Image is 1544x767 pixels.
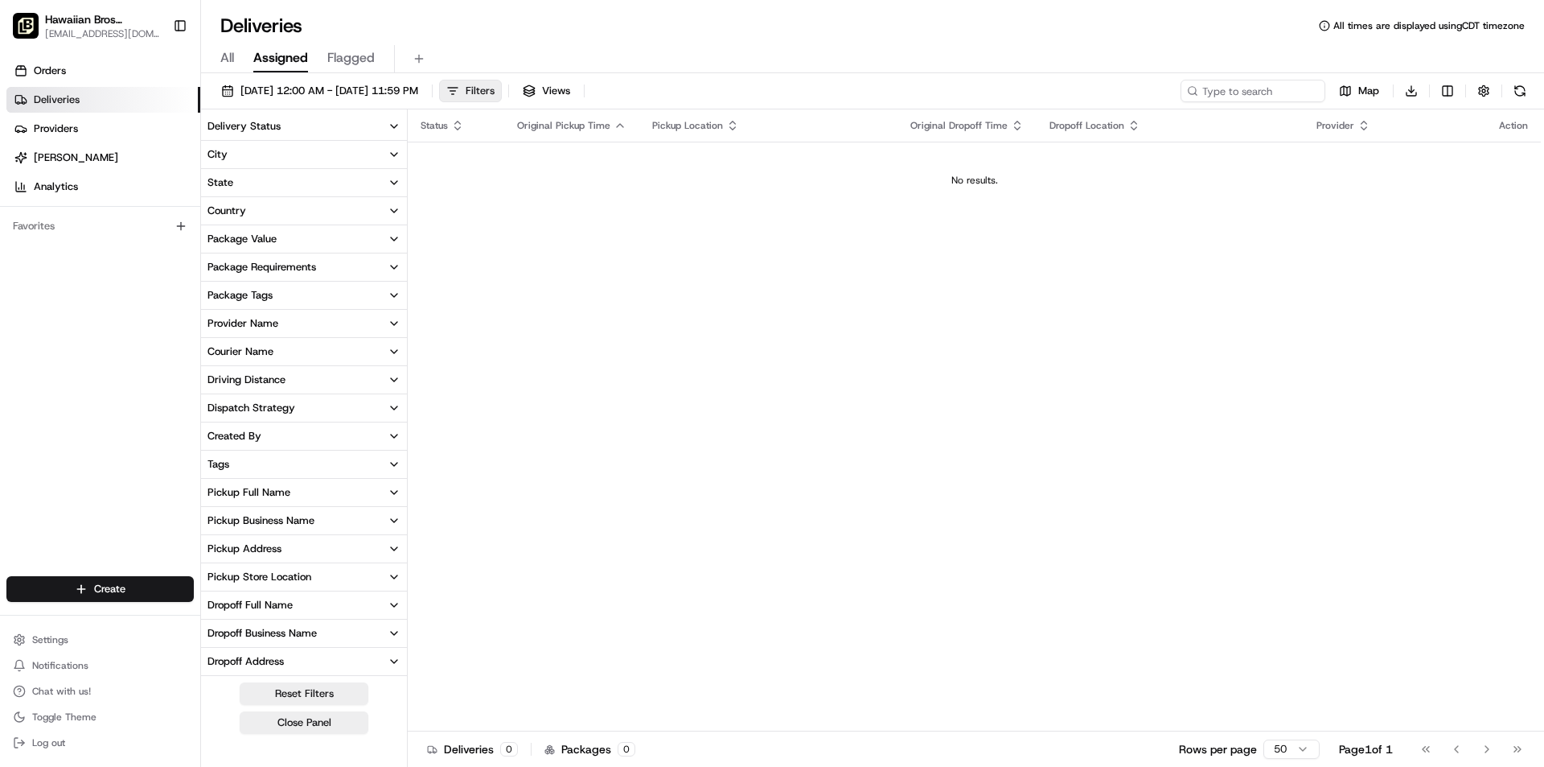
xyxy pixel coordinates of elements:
button: Settings [6,629,194,651]
div: Dropoff Address [207,654,284,669]
div: Favorites [6,213,194,239]
a: Analytics [6,174,200,200]
div: Deliveries [427,741,518,757]
button: Pickup Store Location [201,563,407,591]
div: Pickup Full Name [207,485,290,500]
span: Knowledge Base [32,233,123,249]
div: No results. [414,174,1534,187]
button: Filters [439,80,502,102]
div: Provider Name [207,316,278,331]
button: Package Value [201,225,407,253]
div: Pickup Store Location [207,570,311,584]
span: Assigned [253,48,308,68]
span: Log out [32,736,65,749]
span: Orders [34,64,66,78]
div: Country [207,204,246,218]
button: Dropoff Full Name [201,592,407,619]
button: Created By [201,423,407,450]
button: Pickup Address [201,535,407,563]
span: Pickup Location [652,119,723,132]
button: Reset Filters [240,682,368,705]
div: Package Tags [207,288,273,303]
button: Hawaiian Bros ([GEOGRAPHIC_DATA] I-35) [45,11,160,27]
div: Pickup Business Name [207,513,314,528]
div: 0 [500,742,518,757]
span: Provider [1316,119,1354,132]
button: Views [515,80,577,102]
button: Pickup Full Name [201,479,407,506]
button: Log out [6,732,194,754]
span: Original Pickup Time [517,119,610,132]
span: All [220,48,234,68]
button: City [201,141,407,168]
span: Chat with us! [32,685,91,698]
span: Providers [34,122,78,136]
span: Flagged [327,48,375,68]
button: Delivery Status [201,113,407,140]
div: Package Value [207,232,277,246]
div: City [207,147,228,162]
button: Dropoff Address [201,648,407,675]
div: Tags [207,457,229,472]
button: Start new chat [273,159,293,178]
button: Chat with us! [6,680,194,703]
button: Notifications [6,654,194,677]
a: Providers [6,116,200,142]
span: Settings [32,633,68,646]
div: 0 [618,742,635,757]
div: 💻 [136,235,149,248]
span: Notifications [32,659,88,672]
span: Views [542,84,570,98]
button: Pickup Business Name [201,507,407,534]
div: Delivery Status [207,119,281,134]
span: Dropoff Location [1049,119,1124,132]
button: Map [1332,80,1386,102]
a: Deliveries [6,87,200,113]
button: Provider Name [201,310,407,337]
span: Toggle Theme [32,711,96,724]
span: Pylon [160,273,195,285]
button: Courier Name [201,338,407,365]
span: All times are displayed using CDT timezone [1333,19,1525,32]
div: Pickup Address [207,542,281,556]
button: Package Tags [201,282,407,309]
div: State [207,175,233,190]
a: 📗Knowledge Base [10,227,129,256]
p: Welcome 👋 [16,64,293,90]
img: 1736555255976-a54dd68f-1ca7-489b-9aae-adbdc363a1c4 [16,154,45,183]
button: [EMAIL_ADDRESS][DOMAIN_NAME] [45,27,160,40]
div: 📗 [16,235,29,248]
div: Dispatch Strategy [207,401,295,415]
span: Create [94,582,125,596]
div: Action [1499,119,1528,132]
button: Close Panel [240,711,368,734]
p: Rows per page [1179,741,1257,757]
a: Powered byPylon [113,272,195,285]
button: State [201,169,407,196]
span: Status [421,119,448,132]
a: [PERSON_NAME] [6,145,200,171]
span: Deliveries [34,93,80,107]
button: Country [201,197,407,225]
div: We're available if you need us! [55,170,203,183]
span: Original Dropoff Time [910,119,1008,132]
img: Nash [16,16,48,48]
div: Driving Distance [207,373,285,387]
div: Start new chat [55,154,264,170]
button: Package Requirements [201,254,407,281]
span: [DATE] 12:00 AM - [DATE] 11:59 PM [240,84,418,98]
button: Tags [201,451,407,478]
button: Dispatch Strategy [201,394,407,422]
button: Toggle Theme [6,706,194,728]
span: Filters [466,84,495,98]
span: Map [1358,84,1379,98]
div: Created By [207,429,261,443]
div: Dropoff Full Name [207,598,293,612]
span: Analytics [34,179,78,194]
button: Refresh [1509,80,1531,102]
div: Page 1 of 1 [1339,741,1393,757]
button: Hawaiian Bros (San Marcos TX_N I-35)Hawaiian Bros ([GEOGRAPHIC_DATA] I-35)[EMAIL_ADDRESS][DOMAIN_... [6,6,166,45]
div: Dropoff Business Name [207,626,317,641]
